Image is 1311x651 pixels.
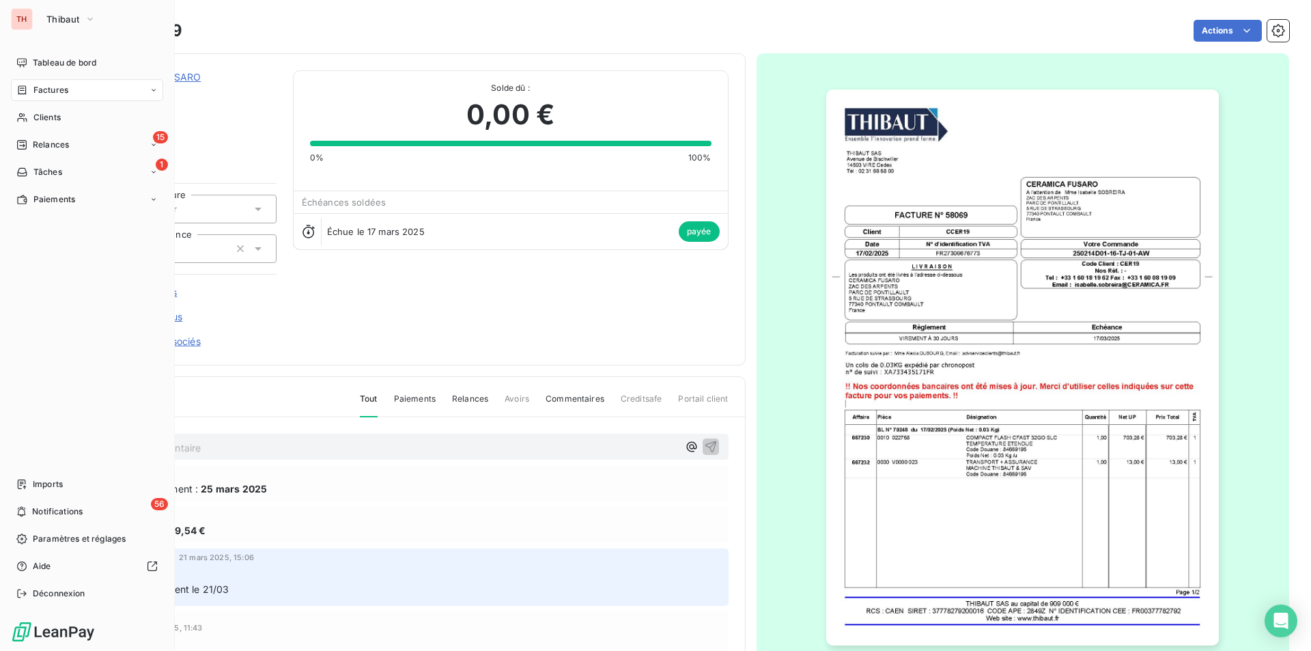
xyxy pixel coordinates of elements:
span: Paiements [33,193,75,206]
span: Échéances soldées [302,197,386,208]
a: Aide [11,555,163,577]
span: 100% [688,152,711,164]
span: Déconnexion [33,587,85,600]
span: Échue le 17 mars 2025 [327,226,425,237]
span: Tâches [33,166,62,178]
div: TH [11,8,33,30]
span: Relances [452,393,488,416]
span: 0% [310,152,324,164]
span: Clients [33,111,61,124]
span: 21 mars 2025, 15:06 [179,553,254,562]
span: Relances [33,139,69,151]
span: Solde dû : [310,82,711,94]
span: 56 [151,498,168,510]
span: Tout [360,393,378,417]
img: Logo LeanPay [11,621,96,643]
span: Portail client [678,393,728,416]
img: invoice_thumbnail [826,89,1219,646]
span: 1 759,54 € [156,523,206,538]
button: Actions [1194,20,1262,42]
div: Open Intercom Messenger [1265,605,1297,637]
span: Paramètres et réglages [33,533,126,545]
span: payée [679,221,720,242]
span: 25 mars 2025 [201,482,267,496]
span: 0,00 € [466,94,554,135]
span: Creditsafe [621,393,662,416]
span: Tableau de bord [33,57,96,69]
span: Aide [33,560,51,572]
span: Factures [33,84,68,96]
span: 15 [153,131,168,143]
span: Imports [33,478,63,490]
span: Commentaires [546,393,604,416]
span: CCER19 [107,87,277,98]
span: Thibaut [46,14,79,25]
span: Paiements [394,393,436,416]
span: Notifications [32,505,83,518]
span: 1 [156,158,168,171]
span: Avoirs [505,393,529,416]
